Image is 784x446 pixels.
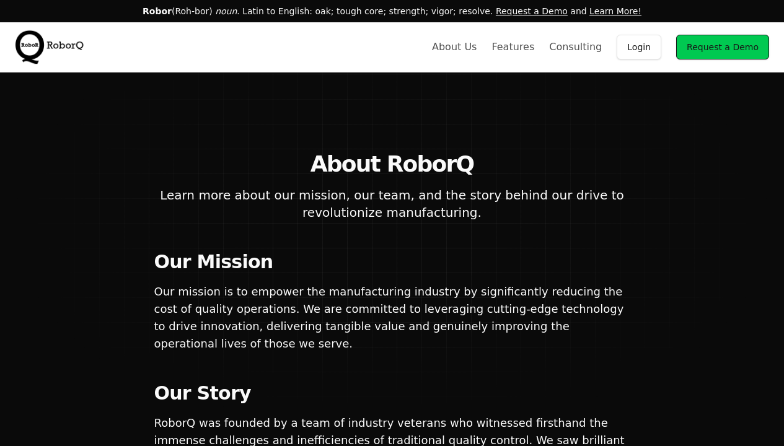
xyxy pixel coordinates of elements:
[154,283,630,352] p: Our mission is to empower the manufacturing industry by significantly reducing the cost of qualit...
[549,40,602,55] a: Consulting
[15,5,769,17] p: (Roh-bor) . Latin to English: oak; tough core; strength; vigor; resolve. and
[589,6,641,16] a: Learn More!
[15,28,89,66] img: RoborQ Inc. Logo
[432,40,477,55] a: About Us
[154,152,630,177] h2: About RoborQ
[676,35,769,59] a: Request a Demo
[496,6,568,16] a: Request a Demo
[215,6,237,16] em: noun
[154,382,630,404] h2: Our Story
[154,186,630,221] p: Learn more about our mission, our team, and the story behind our drive to revolutionize manufactu...
[143,6,172,16] span: Robor
[491,40,534,55] a: Features
[617,35,661,59] a: Login
[154,251,630,273] h2: Our Mission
